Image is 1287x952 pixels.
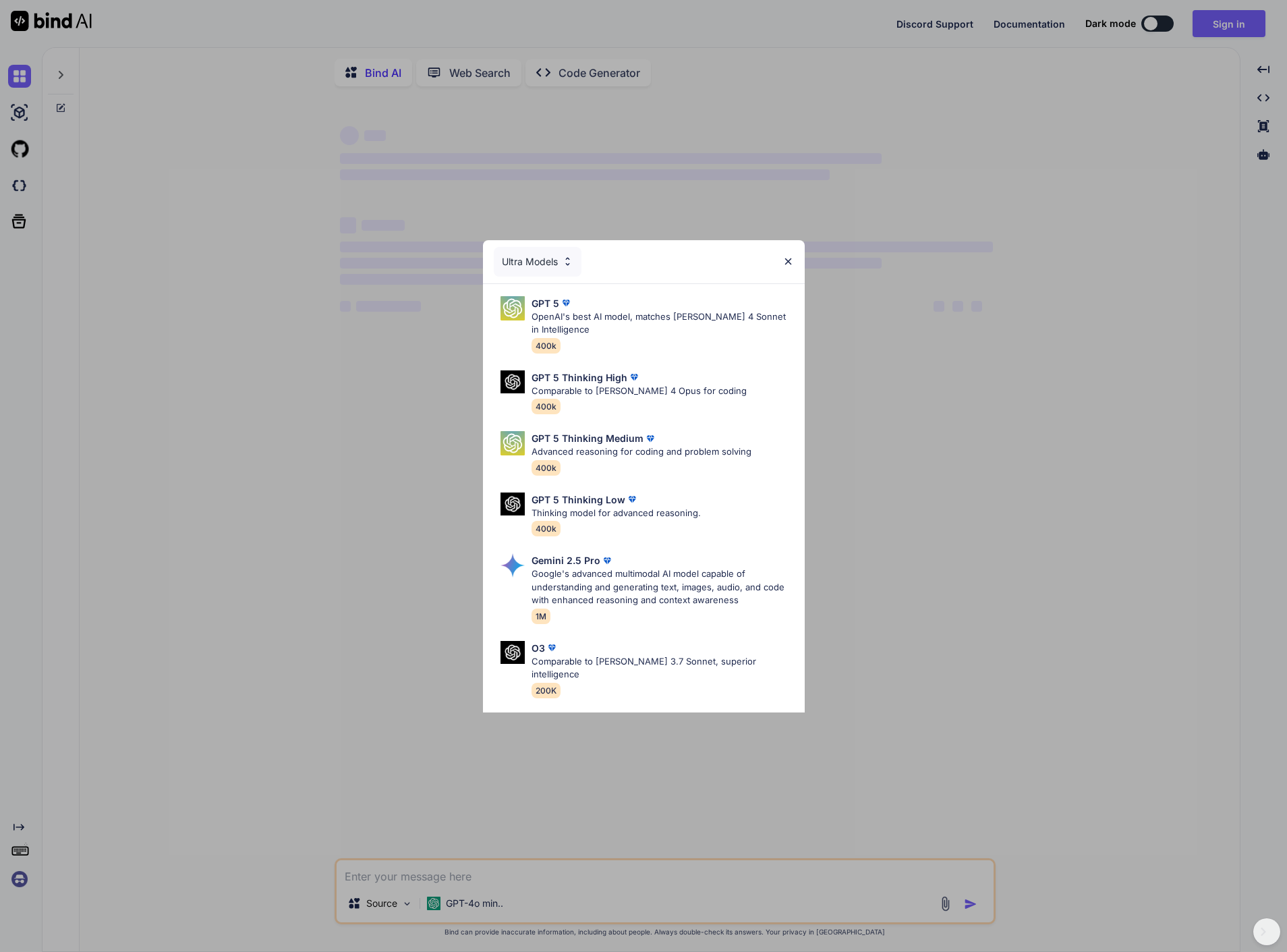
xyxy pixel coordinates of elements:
[532,310,794,337] p: OpenAI's best AI model, matches [PERSON_NAME] 4 Sonnet in Intelligence
[532,641,545,655] p: O3
[532,683,561,698] span: 200K
[532,370,627,385] p: GPT 5 Thinking High
[625,493,639,506] img: premium
[532,445,751,459] p: Advanced reasoning for coding and problem solving
[643,432,657,445] img: premium
[532,507,701,520] p: Thinking model for advanced reasoning.
[532,296,559,310] p: GPT 5
[545,641,559,654] img: premium
[562,256,573,267] img: Pick Models
[532,431,643,445] p: GPT 5 Thinking Medium
[500,553,525,578] img: Pick Models
[500,296,525,320] img: Pick Models
[532,521,561,536] span: 400k
[782,256,794,267] img: close
[500,431,525,455] img: Pick Models
[532,385,747,398] p: Comparable to [PERSON_NAME] 4 Opus for coding
[532,553,600,567] p: Gemini 2.5 Pro
[559,296,573,310] img: premium
[600,554,614,567] img: premium
[532,460,561,476] span: 400k
[532,338,561,354] span: 400k
[500,493,525,516] img: Pick Models
[532,609,550,624] span: 1M
[494,247,581,277] div: Ultra Models
[532,399,561,414] span: 400k
[627,370,641,384] img: premium
[532,655,794,681] p: Comparable to [PERSON_NAME] 3.7 Sonnet, superior intelligence
[500,641,525,665] img: Pick Models
[532,493,625,507] p: GPT 5 Thinking Low
[532,567,794,607] p: Google's advanced multimodal AI model capable of understanding and generating text, images, audio...
[500,370,525,394] img: Pick Models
